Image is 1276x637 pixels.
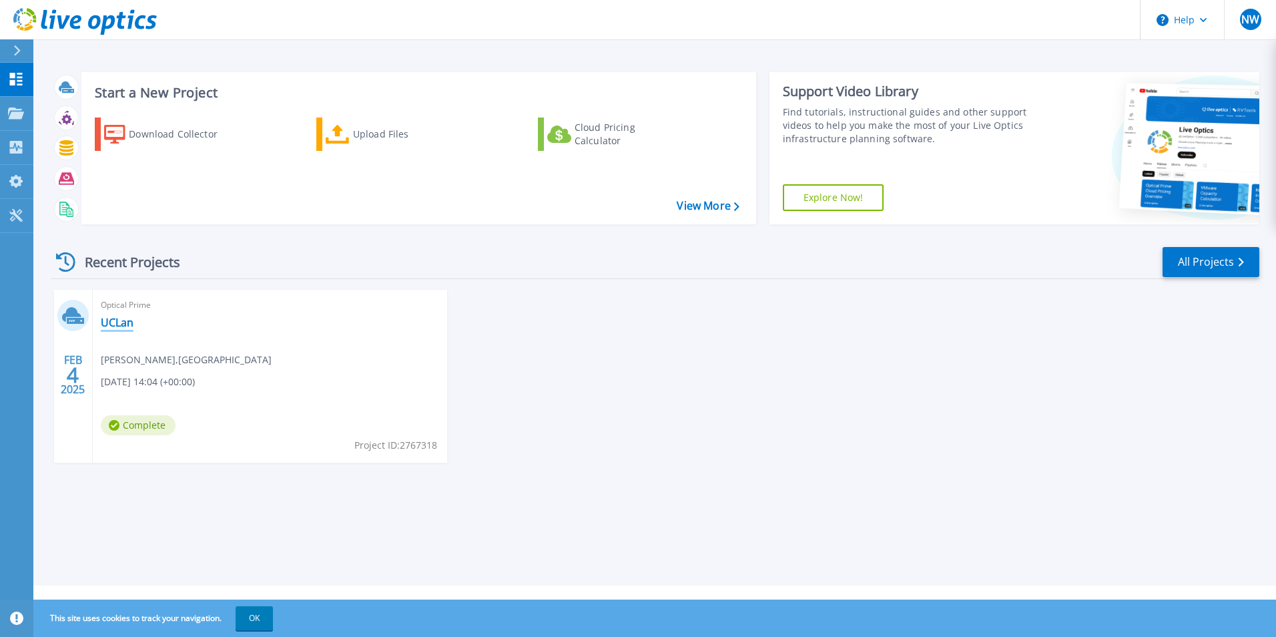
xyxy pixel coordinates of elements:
span: Optical Prime [101,298,439,312]
div: Upload Files [353,121,460,148]
span: [PERSON_NAME] , [GEOGRAPHIC_DATA] [101,353,272,367]
a: Explore Now! [783,184,884,211]
button: OK [236,606,273,630]
a: Upload Files [316,118,465,151]
div: Download Collector [129,121,236,148]
span: [DATE] 14:04 (+00:00) [101,375,195,389]
div: Find tutorials, instructional guides and other support videos to help you make the most of your L... [783,105,1032,146]
span: NW [1241,14,1259,25]
div: FEB 2025 [60,351,85,399]
span: Project ID: 2767318 [354,438,437,453]
div: Cloud Pricing Calculator [575,121,681,148]
span: Complete [101,415,176,435]
span: 4 [67,369,79,381]
a: All Projects [1163,247,1259,277]
div: Recent Projects [51,246,198,278]
a: Cloud Pricing Calculator [538,118,687,151]
span: This site uses cookies to track your navigation. [37,606,273,630]
a: UCLan [101,316,133,329]
div: Support Video Library [783,83,1032,100]
a: View More [677,200,739,212]
h3: Start a New Project [95,85,739,100]
a: Download Collector [95,118,244,151]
